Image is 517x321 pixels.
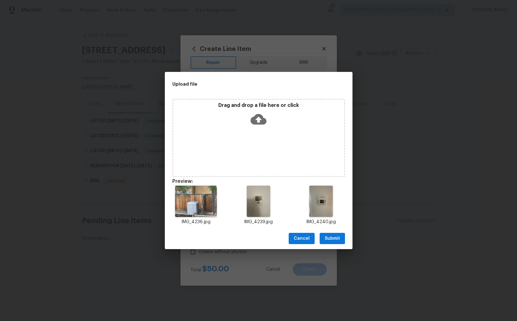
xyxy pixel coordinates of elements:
p: Drag and drop a file here or click [173,102,344,109]
h2: Upload file [172,81,317,88]
button: Submit [320,233,345,244]
button: Cancel [289,233,315,244]
span: Submit [325,235,340,243]
p: IMG_4239.jpg [235,219,282,225]
img: 2Q== [309,186,333,217]
img: 2Q== [247,186,270,217]
p: IMG_4240.jpg [297,219,345,225]
img: 2Q== [175,186,217,217]
p: IMG_4236.jpg [172,219,220,225]
span: Cancel [294,235,310,243]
